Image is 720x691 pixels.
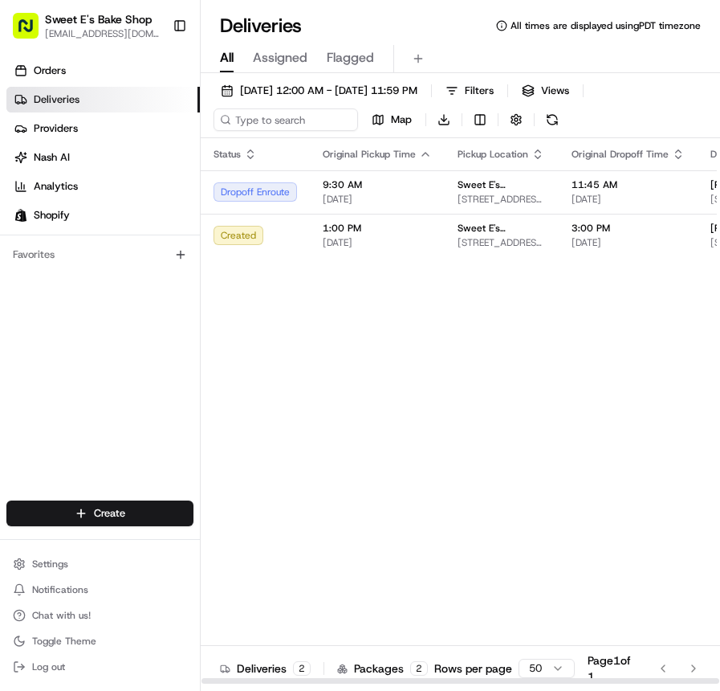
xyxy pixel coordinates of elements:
a: 💻API Documentation [129,353,264,382]
input: Clear [42,104,265,121]
span: Chat with us! [32,609,91,622]
p: Welcome 👋 [16,64,292,90]
div: 💻 [136,361,148,374]
span: Flagged [327,48,374,67]
span: • [216,249,222,262]
span: Pylon [160,399,194,411]
span: • [133,292,139,305]
img: Joana Marie Avellanoza [16,234,42,260]
img: Nash [16,16,48,48]
span: Views [541,84,569,98]
a: Providers [6,116,200,141]
span: [STREET_ADDRESS][PERSON_NAME] [458,236,546,249]
button: Create [6,501,193,526]
span: 9:30 AM [323,178,432,191]
span: Deliveries [34,92,79,107]
span: Notifications [32,583,88,596]
div: Page 1 of 1 [588,652,637,685]
span: Sweet E's Bakeshop [458,178,546,191]
button: Chat with us! [6,604,193,627]
span: Map [391,112,412,127]
span: [DATE] [323,236,432,249]
div: Packages [337,660,428,677]
span: Settings [32,558,68,570]
span: [DATE] [572,193,685,206]
input: Type to search [214,108,358,131]
span: [DATE] [572,236,685,249]
span: Shopify [34,208,70,223]
span: Analytics [34,179,78,194]
div: Past conversations [16,209,108,222]
a: Orders [6,58,200,84]
a: Shopify [6,202,200,228]
span: [DATE] [142,292,175,305]
span: Filters [465,84,494,98]
button: Start new chat [273,158,292,178]
button: Log out [6,656,193,678]
span: Assigned [253,48,307,67]
span: API Documentation [152,359,258,375]
button: Toggle Theme [6,630,193,652]
span: All times are displayed using PDT timezone [511,19,701,32]
span: Toggle Theme [32,635,96,648]
button: Notifications [6,579,193,601]
span: [DATE] [225,249,258,262]
img: Liam S. [16,277,42,303]
button: Settings [6,553,193,575]
span: Providers [34,121,78,136]
span: Status [214,148,241,161]
button: [DATE] 12:00 AM - [DATE] 11:59 PM [214,80,425,102]
button: Sweet E's Bake Shop[EMAIL_ADDRESS][DOMAIN_NAME] [6,6,166,45]
img: 1736555255976-a54dd68f-1ca7-489b-9aae-adbdc363a1c4 [32,250,45,263]
button: [EMAIL_ADDRESS][DOMAIN_NAME] [45,27,160,40]
span: Nash AI [34,150,70,165]
div: 📗 [16,361,29,374]
img: 1736555255976-a54dd68f-1ca7-489b-9aae-adbdc363a1c4 [16,153,45,182]
span: Log out [32,660,65,673]
img: Shopify logo [14,209,27,222]
span: [DATE] [323,193,432,206]
span: [STREET_ADDRESS][PERSON_NAME] [458,193,546,206]
a: Analytics [6,174,200,199]
span: [PERSON_NAME] [50,292,130,305]
div: Favorites [6,242,193,268]
div: Start new chat [72,153,263,170]
div: We're available if you need us! [72,170,221,182]
span: All [220,48,234,67]
button: Views [515,80,576,102]
span: Original Pickup Time [323,148,416,161]
span: Knowledge Base [32,359,123,375]
img: 1727276513143-84d647e1-66c0-4f92-a045-3c9f9f5dfd92 [34,153,63,182]
span: Orders [34,63,66,78]
a: Deliveries [6,87,200,112]
button: Sweet E's Bake Shop [45,11,152,27]
span: [DATE] 12:00 AM - [DATE] 11:59 PM [240,84,417,98]
span: Pickup Location [458,148,528,161]
div: Deliveries [220,660,311,677]
button: Filters [438,80,501,102]
span: Create [94,506,125,521]
span: Sweet E's Bakeshop [458,222,546,235]
button: See all [249,206,292,225]
span: Original Dropoff Time [572,148,669,161]
span: 11:45 AM [572,178,685,191]
span: 3:00 PM [572,222,685,235]
span: 1:00 PM [323,222,432,235]
button: Map [364,108,419,131]
div: 2 [293,661,311,676]
a: Nash AI [6,145,200,170]
p: Rows per page [434,660,512,677]
span: [PERSON_NAME] [PERSON_NAME] [50,249,213,262]
h1: Deliveries [220,13,302,39]
img: 1736555255976-a54dd68f-1ca7-489b-9aae-adbdc363a1c4 [32,293,45,306]
a: 📗Knowledge Base [10,353,129,382]
div: 2 [410,661,428,676]
button: Refresh [541,108,563,131]
a: Powered byPylon [113,398,194,411]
